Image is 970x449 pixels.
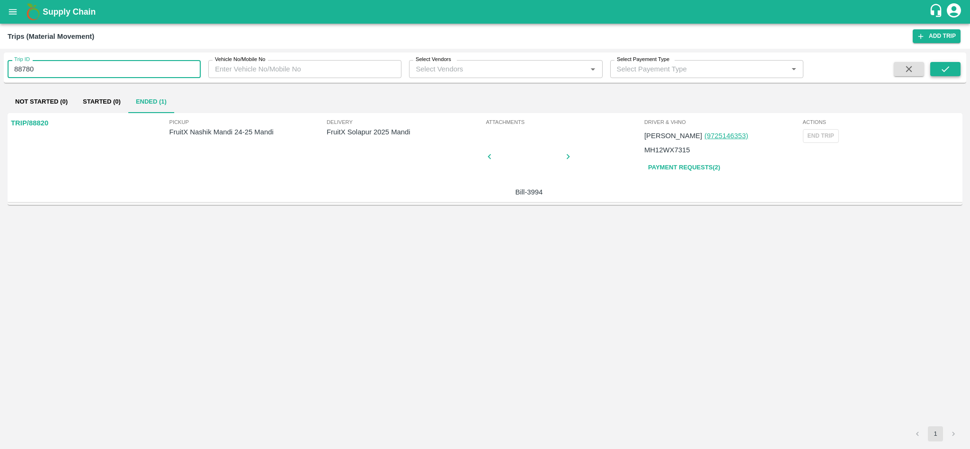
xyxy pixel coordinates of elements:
[644,132,702,140] span: [PERSON_NAME]
[416,56,451,63] label: Select Vendors
[644,145,690,155] p: MH12WX7315
[75,90,128,113] button: Started (0)
[803,118,960,126] span: Actions
[704,132,748,140] a: (9725146353)
[8,60,201,78] input: Enter Trip ID
[327,127,484,137] p: FruitX Solapur 2025 Mandi
[494,187,565,197] p: Bill-3994
[412,63,584,75] input: Select Vendors
[587,63,599,75] button: Open
[208,60,401,78] input: Enter Vehicle No/Mobile No
[617,56,669,63] label: Select Payement Type
[11,118,48,128] p: TRIP/88820
[128,90,174,113] button: Ended (1)
[486,118,643,126] span: Attachments
[215,56,265,63] label: Vehicle No/Mobile No
[928,426,943,441] button: page 1
[913,29,961,43] a: Add Trip
[8,30,94,43] div: Trips (Material Movement)
[169,118,327,126] span: Pickup
[14,56,30,63] label: Trip ID
[43,5,929,18] a: Supply Chain
[644,118,801,126] span: Driver & VHNo
[43,7,96,17] b: Supply Chain
[908,426,962,441] nav: pagination navigation
[945,2,962,22] div: account of current user
[2,1,24,23] button: open drawer
[644,159,724,176] a: Payment Requests(2)
[788,63,800,75] button: Open
[169,127,327,137] p: FruitX Nashik Mandi 24-25 Mandi
[24,2,43,21] img: logo
[327,118,484,126] span: Delivery
[613,63,785,75] input: Select Payement Type
[929,3,945,20] div: customer-support
[8,90,75,113] button: Not Started (0)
